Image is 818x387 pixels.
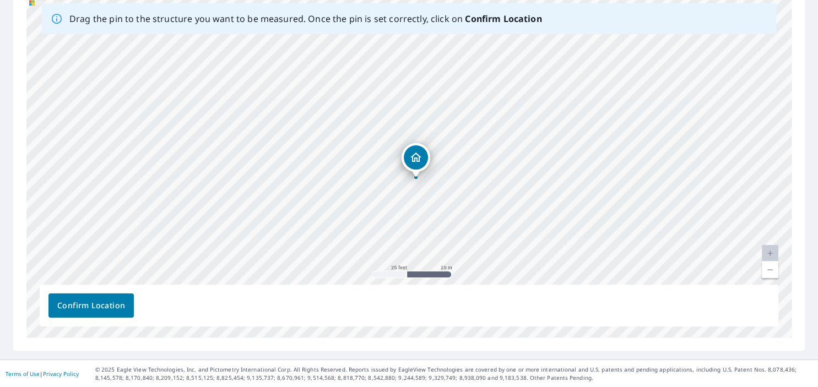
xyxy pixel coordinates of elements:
a: Terms of Use [6,370,40,378]
a: Current Level 20, Zoom In Disabled [762,245,778,261]
span: Confirm Location [57,299,125,313]
a: Current Level 20, Zoom Out [762,261,778,278]
button: Confirm Location [48,293,134,318]
p: © 2025 Eagle View Technologies, Inc. and Pictometry International Corp. All Rights Reserved. Repo... [95,366,812,382]
p: Drag the pin to the structure you want to be measured. Once the pin is set correctly, click on [69,12,542,25]
a: Privacy Policy [43,370,79,378]
div: Dropped pin, building 1, Residential property, 504 W Olive St Inglewood, CA 90301 [402,143,430,177]
b: Confirm Location [465,13,541,25]
p: | [6,370,79,377]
